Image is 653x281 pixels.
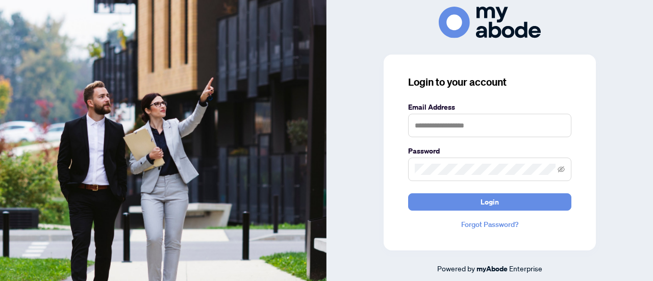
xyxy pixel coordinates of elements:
label: Email Address [408,101,571,113]
span: eye-invisible [558,166,565,173]
a: myAbode [476,263,508,274]
span: Enterprise [509,264,542,273]
button: Login [408,193,571,211]
span: Powered by [437,264,475,273]
span: Login [481,194,499,210]
img: ma-logo [439,7,541,38]
h3: Login to your account [408,75,571,89]
a: Forgot Password? [408,219,571,230]
label: Password [408,145,571,157]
